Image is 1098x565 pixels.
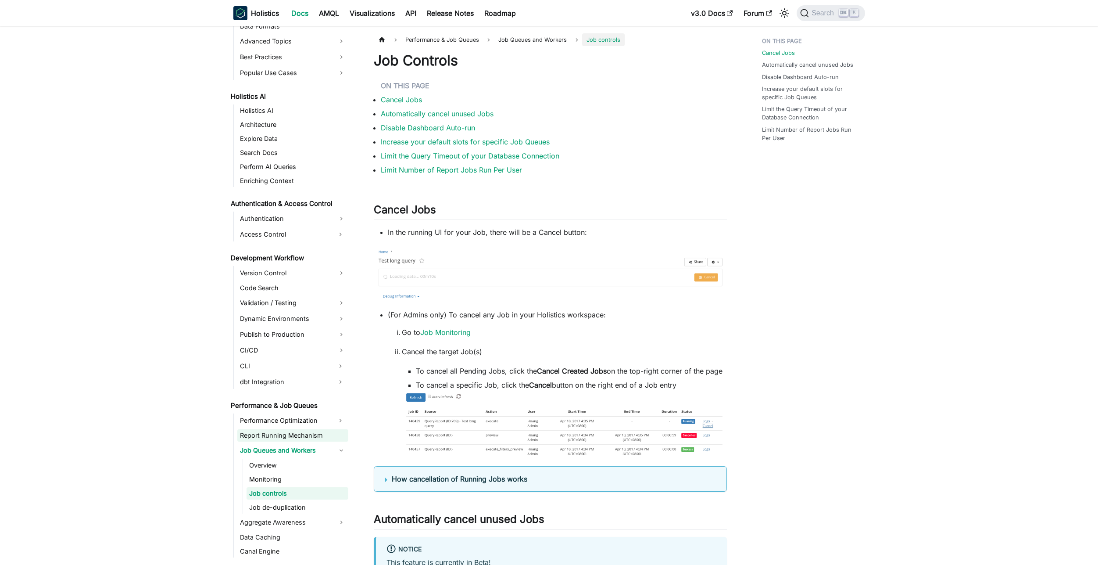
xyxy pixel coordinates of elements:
a: Advanced Topics [237,34,348,48]
a: Perform AI Queries [237,161,348,173]
a: dbt Integration [237,375,333,389]
li: (For Admins only) To cancel any Job in your Holistics workspace: [388,309,727,457]
a: Limit Number of Report Jobs Run Per User [762,126,860,142]
span: Job controls [582,33,625,46]
a: Access Control [237,227,333,241]
a: Report Running Mechanism [237,429,348,442]
a: Search Docs [237,147,348,159]
b: How cancellation of Running Jobs works [392,475,527,483]
a: Publish to Production [237,327,348,342]
a: HolisticsHolistics [233,6,279,20]
a: Popular Use Cases [237,66,348,80]
nav: Breadcrumbs [374,33,727,46]
a: Job controls [247,487,348,500]
a: Dynamic Environments [237,312,348,326]
a: Validation / Testing [237,296,348,310]
span: Performance & Job Queues [401,33,483,46]
a: Architecture [237,119,348,131]
a: Limit Number of Report Jobs Run Per User [381,166,522,174]
p: Go to [402,327,727,338]
a: Roadmap [479,6,521,20]
strong: Cancel [529,381,552,389]
kbd: K [850,9,858,17]
a: Disable Dashboard Auto-run [381,123,475,132]
a: Job Monitoring [420,328,471,337]
a: Best Practices [237,50,348,64]
a: Authentication [237,212,348,226]
a: Docs [286,6,314,20]
nav: Docs sidebar [225,26,356,565]
button: Expand sidebar category 'Access Control' [333,227,348,241]
span: Job Queues and Workers [494,33,571,46]
button: Switch between dark and light mode (currently light mode) [777,6,791,20]
a: Visualizations [344,6,400,20]
summary: How cancellation of Running Jobs works [385,474,716,484]
li: To cancel a specific Job, click the button on the right end of a Job entry [416,380,727,390]
h1: Job Controls [374,52,727,69]
a: Monitoring [247,473,348,486]
li: To cancel all Pending Jobs, click the on the top-right corner of the page [416,366,727,376]
a: Job de-duplication [247,501,348,514]
a: API [400,6,422,20]
a: CLI [237,359,333,373]
span: Search [809,9,839,17]
img: Holistics [233,6,247,20]
a: Canal Engine [237,545,348,558]
a: Authentication & Access Control [228,198,348,210]
button: Search (Ctrl+K) [797,5,865,21]
a: Enriching Context [237,175,348,187]
a: Home page [374,33,390,46]
a: Release Notes [422,6,479,20]
a: Automatically cancel unused Jobs [381,109,494,118]
a: Limit the Query Timeout of your Database Connection [762,105,860,122]
b: Holistics [251,8,279,18]
a: AMQL [314,6,344,20]
a: CI/CD [237,343,348,357]
a: Data Formats [237,20,348,32]
a: Explore Data [237,133,348,145]
strong: Cancel Created Jobs [537,367,607,375]
a: Automatically cancel unused Jobs [762,61,853,69]
div: Notice [386,544,716,555]
a: Forum [738,6,777,20]
p: Cancel the target Job(s) [402,346,727,357]
a: Aggregate Awareness [237,515,348,529]
h2: Automatically cancel unused Jobs [374,513,727,529]
button: Expand sidebar category 'dbt Integration' [333,375,348,389]
a: Holistics AI [228,90,348,103]
a: v3.0 Docs [686,6,738,20]
a: Limit the Query Timeout of your Database Connection [381,151,559,160]
a: Code Search [237,282,348,294]
a: Holistics AI [237,104,348,117]
a: Version Control [237,266,348,280]
a: Cancel Jobs [381,95,422,104]
button: Expand sidebar category 'Performance Optimization' [333,414,348,428]
a: Overview [247,459,348,471]
h2: Cancel Jobs [374,203,727,220]
li: In the running UI for your Job, there will be a Cancel button: [388,227,727,238]
a: Job Queues and Workers [237,443,348,457]
a: Increase your default slots for specific Job Queues [381,137,550,146]
a: Cancel Jobs [762,49,795,57]
a: Disable Dashboard Auto-run [762,73,839,81]
button: Expand sidebar category 'CLI' [333,359,348,373]
a: Performance Optimization [237,414,333,428]
a: Increase your default slots for specific Job Queues [762,85,860,101]
a: Development Workflow [228,252,348,264]
a: Data Caching [237,531,348,543]
a: Performance & Job Queues [228,399,348,412]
